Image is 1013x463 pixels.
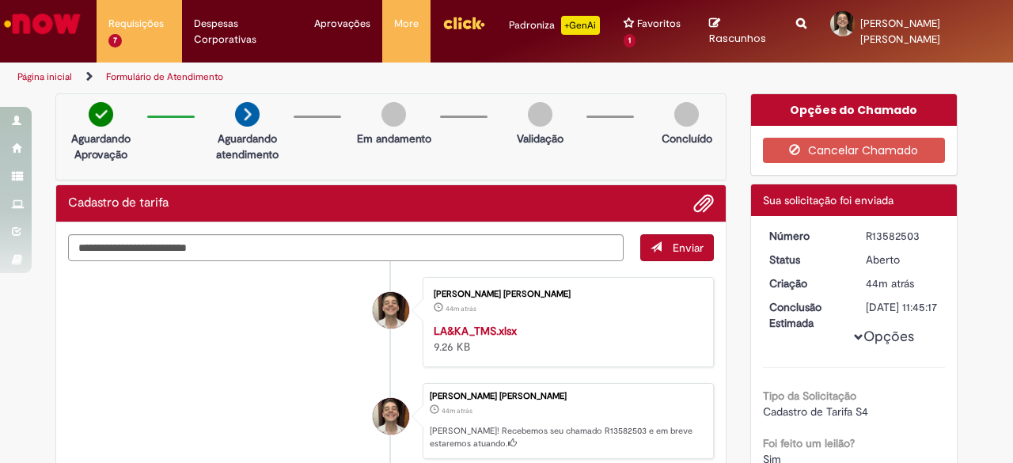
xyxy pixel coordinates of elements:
[68,196,169,211] h2: Cadastro de tarifa Histórico de tíquete
[446,304,476,313] time: 30/09/2025 15:45:07
[434,323,697,355] div: 9.26 KB
[757,299,855,331] dt: Conclusão Estimada
[373,292,409,328] div: Lucas Renan De Campos
[866,275,939,291] div: 30/09/2025 15:45:13
[866,276,914,290] span: 44m atrás
[434,324,517,338] a: LA&KA_TMS.xlsx
[693,193,714,214] button: Adicionar anexos
[640,234,714,261] button: Enviar
[394,16,419,32] span: More
[674,102,699,127] img: img-circle-grey.png
[637,16,681,32] span: Favoritos
[108,16,164,32] span: Requisições
[561,16,600,35] p: +GenAi
[194,16,290,47] span: Despesas Corporativas
[89,102,113,127] img: check-circle-green.png
[68,234,624,260] textarea: Digite sua mensagem aqui...
[860,17,940,46] span: [PERSON_NAME] [PERSON_NAME]
[373,398,409,435] div: Lucas Renan De Campos
[381,102,406,127] img: img-circle-grey.png
[442,11,485,35] img: click_logo_yellow_360x200.png
[866,228,939,244] div: R13582503
[442,406,472,416] span: 44m atrás
[63,131,139,162] p: Aguardando Aprovação
[442,406,472,416] time: 30/09/2025 15:45:13
[430,392,705,401] div: [PERSON_NAME] [PERSON_NAME]
[68,383,714,459] li: Lucas Renan De Campos
[757,252,855,268] dt: Status
[430,425,705,450] p: [PERSON_NAME]! Recebemos seu chamado R13582503 e em breve estaremos atuando.
[866,252,939,268] div: Aberto
[709,17,772,46] a: Rascunhos
[509,16,600,35] div: Padroniza
[751,94,958,126] div: Opções do Chamado
[673,241,704,255] span: Enviar
[763,193,893,207] span: Sua solicitação foi enviada
[446,304,476,313] span: 44m atrás
[624,34,635,47] span: 1
[662,131,712,146] p: Concluído
[763,389,856,403] b: Tipo da Solicitação
[209,131,286,162] p: Aguardando atendimento
[17,70,72,83] a: Página inicial
[2,8,83,40] img: ServiceNow
[106,70,223,83] a: Formulário de Atendimento
[866,276,914,290] time: 30/09/2025 15:45:13
[434,290,697,299] div: [PERSON_NAME] [PERSON_NAME]
[763,404,868,419] span: Cadastro de Tarifa S4
[235,102,260,127] img: arrow-next.png
[763,138,946,163] button: Cancelar Chamado
[517,131,563,146] p: Validação
[357,131,431,146] p: Em andamento
[528,102,552,127] img: img-circle-grey.png
[757,228,855,244] dt: Número
[12,63,663,92] ul: Trilhas de página
[108,34,122,47] span: 7
[763,436,855,450] b: Foi feito um leilão?
[709,31,766,46] span: Rascunhos
[314,16,370,32] span: Aprovações
[866,299,939,315] div: [DATE] 11:45:17
[757,275,855,291] dt: Criação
